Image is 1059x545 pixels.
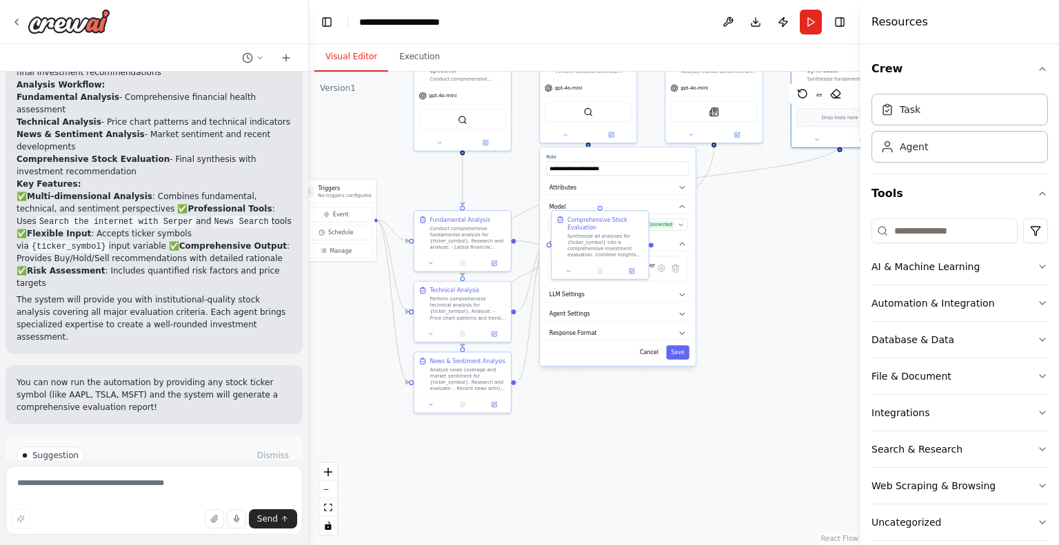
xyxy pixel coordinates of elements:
div: React Flow controls [319,463,337,535]
g: Edge from 2df801af-469c-4bc7-b784-6532d45100ce to 342d2032-d955-427c-865d-49d4b2b3b524 [516,241,547,387]
p: The system will provide you with institutional-quality stock analysis covering all major evaluati... [17,294,292,343]
button: Crew [871,50,1048,88]
span: gpt-4o-mini [555,85,583,91]
code: {ticker_symbol} [29,240,109,253]
button: Save [666,345,689,360]
button: Open in side panel [481,400,507,409]
div: Perform comprehensive technical analysis for {ticker_symbol}. Analyze: - Price chart patterns and... [430,296,506,320]
div: Technical AnalysisPerform comprehensive technical analysis for {ticker_symbol}. Analyze: - Price ... [414,281,512,342]
strong: Analysis Workflow: [17,80,105,90]
div: Synthesize fundamental, technical, and sentiment analyses for {ticker_symbol} into a comprehensiv... [807,76,884,82]
g: Edge from 45e4abd0-c575-454e-914d-a472ab66a6b7 to fc4cfb06-a677-47ce-8efa-628f7c30557b [458,147,592,276]
p: No triggers configured [319,192,372,198]
div: News & Sentiment AnalysisAnalyze news coverage and market sentiment for {ticker_symbol}. Research... [414,351,512,413]
button: Web Scraping & Browsing [871,468,1048,504]
strong: News & Sentiment Analysis [17,130,145,139]
li: - Price chart patterns and technical indicators [17,116,292,128]
li: - Comprehensive financial health assessment [17,91,292,116]
div: Perform detailed technical analysis of {ticker_symbol} by analyzing price charts, volume patterns... [556,68,632,74]
g: Edge from 13852887-e55a-4333-8096-c6d8b19d0b94 to 342d2032-d955-427c-865d-49d4b2b3b524 [596,143,844,205]
span: LLM Settings [549,291,585,298]
div: Task [900,103,920,116]
code: News Search [212,216,272,228]
a: React Flow attribution [821,535,858,542]
div: Version 1 [320,83,356,94]
button: Open in side panel [481,329,507,339]
button: Send [249,509,297,528]
span: Response Format [549,329,597,337]
g: Edge from d3fdc651-08d5-4332-8bdc-c1af51d49fdd to 2df801af-469c-4bc7-b784-6532d45100ce [458,147,718,347]
div: File & Document [871,369,951,383]
div: Technical Analysis [430,287,479,294]
button: fit view [319,499,337,517]
div: Conduct comprehensive fundamental analysis for {ticker_symbol}. Research and analyze: - Latest fi... [430,225,506,250]
span: Event [333,211,349,218]
div: TriggersNo triggers configuredEventScheduleManage [296,178,377,262]
strong: Fundamental Analysis [17,92,119,102]
strong: Risk Assessment [27,266,105,276]
button: zoom in [319,463,337,481]
span: Manage [330,247,352,254]
button: LLM Settings [546,287,689,302]
button: Tools [546,237,689,251]
p: You can now run the automation by providing any stock ticker symbol (like AAPL, TSLA, MSFT) and t... [17,376,292,413]
div: Fundamental Analysis [430,216,490,223]
strong: Comprehensive Output [179,241,287,251]
img: Logo [28,9,110,34]
strong: Key Features: [17,179,81,189]
button: Open in side panel [589,130,633,140]
button: Hide left sidebar [317,12,336,32]
button: Click to speak your automation idea [227,509,246,528]
button: Agent Settings [546,307,689,321]
span: Connected [645,220,675,228]
g: Edge from 7ec56014-0a87-4986-bd3e-d46097f662e9 to 342d2032-d955-427c-865d-49d4b2b3b524 [516,237,547,249]
div: Fundamental Analysis Specialist [430,59,506,74]
span: Schedule [328,229,354,236]
button: Attributes [546,181,689,195]
button: Search & Research [871,431,1048,467]
div: Search & Research [871,442,962,456]
img: SerperDevTool [458,115,467,125]
button: Open in side panel [481,258,507,268]
div: Web Scraping & Browsing [871,479,996,493]
strong: Comprehensive Stock Evaluation [17,154,170,164]
div: Stock Evaluation SynthesizerSynthesize fundamental, technical, and sentiment analyses for {ticker... [791,53,889,148]
button: Upload files [205,509,224,528]
div: Analyze news coverage and market sentiment for {ticker_symbol}. Research and evaluate: - Recent n... [430,367,506,391]
button: Schedule [299,225,372,240]
div: Stock Evaluation Synthesizer [807,59,884,74]
span: Tools [549,240,563,247]
strong: Professional Tools [188,204,272,214]
div: Agent [900,140,928,154]
button: Database & Data [871,322,1048,358]
button: Dismiss [254,449,292,462]
div: Uncategorized [871,515,941,529]
label: Role [546,154,689,160]
button: Visual Editor [314,43,388,72]
button: Improve this prompt [11,509,30,528]
code: Search the internet with Serper [37,216,196,228]
div: News & Sentiment Analysis [430,357,505,364]
img: SerperDevTool [583,107,593,117]
nav: breadcrumb [359,15,465,29]
g: Edge from fc4cfb06-a677-47ce-8efa-628f7c30557b to 342d2032-d955-427c-865d-49d4b2b3b524 [516,241,547,316]
div: Perform detailed technical analysis of {ticker_symbol} by analyzing price charts, volume patterns... [539,53,638,143]
strong: Multi-dimensional Analysis [27,192,152,201]
button: No output available [446,258,479,268]
li: - Final synthesis with investment recommendation [17,153,292,178]
span: Agent Settings [549,310,590,318]
div: Synthesize all analyses for {ticker_symbol} into a comprehensive investment evaluation. Combine i... [567,233,644,258]
button: Switch to previous chat [236,50,270,66]
div: Fundamental Analysis SpecialistConduct comprehensive fundamental analysis for {ticker_symbol} by ... [414,53,512,152]
button: Custom OpenAI Compatible - openai/deepseek-ai/DeepSeek-V3.2-Exp (DeepInfra)Connected [547,219,687,231]
button: Cancel [635,345,663,360]
button: zoom out [319,481,337,499]
h4: Resources [871,14,928,30]
div: Conduct comprehensive fundamental analysis for {ticker_symbol} by researching financial statement... [430,76,506,82]
button: Open in side panel [618,267,645,276]
button: Start a new chat [275,50,297,66]
strong: Technical Analysis [17,117,101,127]
div: Integrations [871,406,929,420]
button: Hide right sidebar [830,12,849,32]
div: Analyze market sentiment and news coverage for {ticker_symbol} by gathering recent news, analyst ... [665,53,763,143]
